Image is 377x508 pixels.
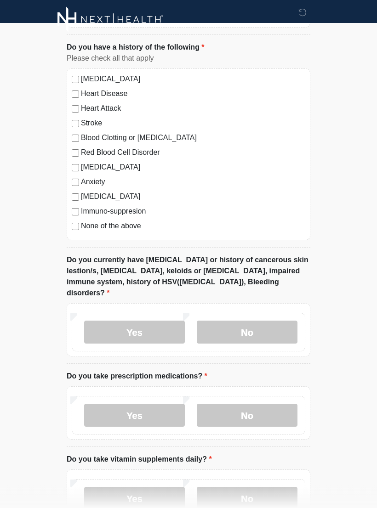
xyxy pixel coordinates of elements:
[81,162,305,173] label: [MEDICAL_DATA]
[72,209,79,216] input: Immuno-suppresion
[72,135,79,142] input: Blood Clotting or [MEDICAL_DATA]
[72,76,79,84] input: [MEDICAL_DATA]
[72,106,79,113] input: Heart Attack
[84,404,185,427] label: Yes
[67,454,212,465] label: Do you take vitamin supplements daily?
[67,255,310,299] label: Do you currently have [MEDICAL_DATA] or history of cancerous skin lestion/s, [MEDICAL_DATA], kelo...
[81,206,305,217] label: Immuno-suppresion
[84,321,185,344] label: Yes
[81,74,305,85] label: [MEDICAL_DATA]
[81,177,305,188] label: Anxiety
[72,223,79,231] input: None of the above
[72,164,79,172] input: [MEDICAL_DATA]
[72,120,79,128] input: Stroke
[67,53,310,64] div: Please check all that apply
[72,179,79,186] input: Anxiety
[81,89,305,100] label: Heart Disease
[67,42,205,53] label: Do you have a history of the following
[81,103,305,114] label: Heart Attack
[72,91,79,98] input: Heart Disease
[197,404,297,427] label: No
[81,118,305,129] label: Stroke
[57,7,164,32] img: Next-Health Logo
[81,147,305,158] label: Red Blood Cell Disorder
[81,133,305,144] label: Blood Clotting or [MEDICAL_DATA]
[81,192,305,203] label: [MEDICAL_DATA]
[81,221,305,232] label: None of the above
[72,194,79,201] input: [MEDICAL_DATA]
[67,371,207,382] label: Do you take prescription medications?
[197,321,297,344] label: No
[72,150,79,157] input: Red Blood Cell Disorder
